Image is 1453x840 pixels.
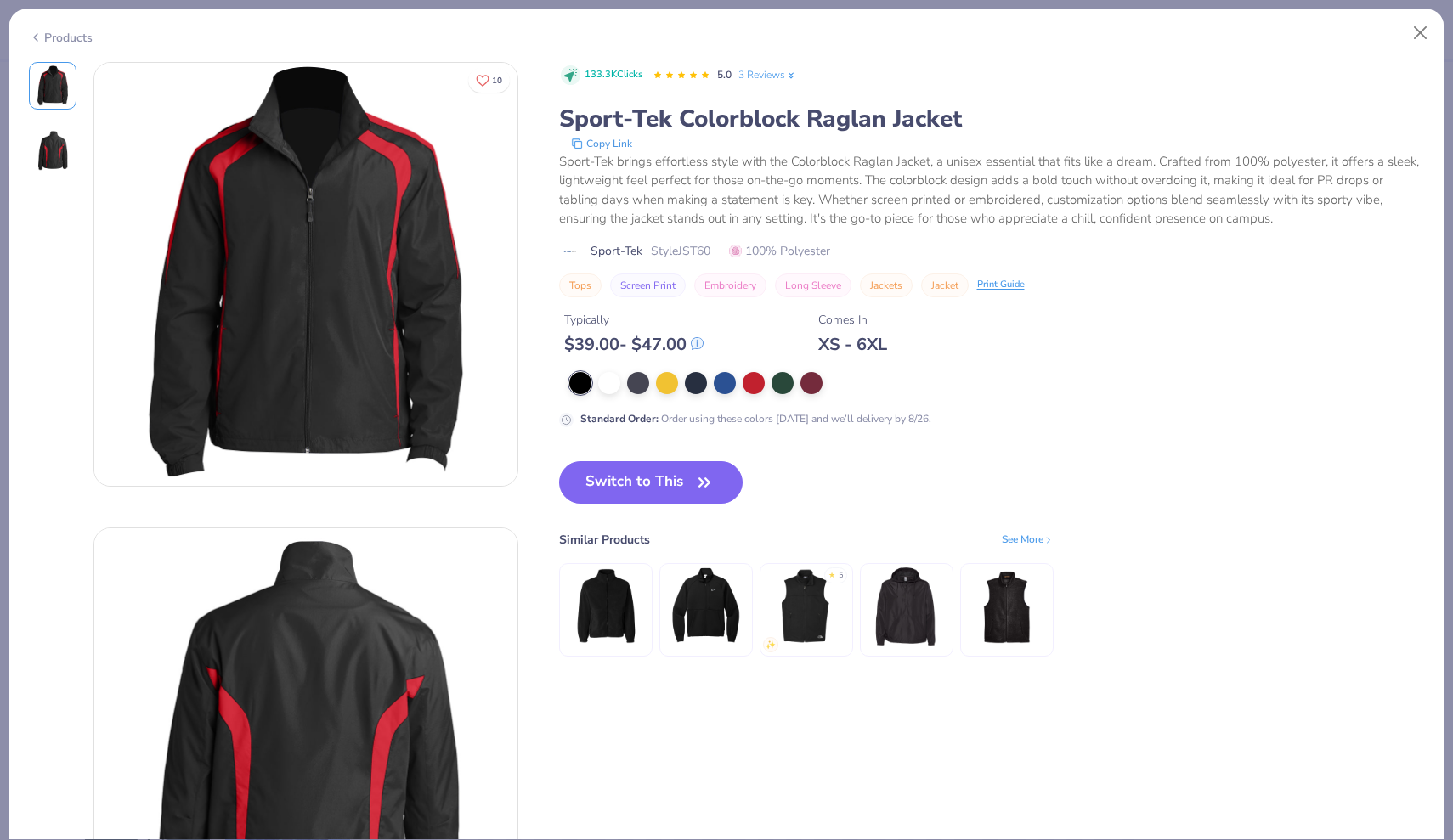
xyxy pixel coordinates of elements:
span: 100% Polyester [729,242,830,260]
div: Products [29,29,93,47]
span: 5.0 [717,68,732,82]
div: See More [1002,532,1054,547]
span: 10 [492,76,502,85]
img: Front [32,65,73,106]
button: Screen Print [610,273,686,297]
div: Order using these colors [DATE] and we’ll delivery by 8/26. [580,411,931,426]
button: Close [1405,17,1437,49]
img: Back [32,130,73,171]
div: Comes In [818,311,887,329]
button: Long Sleeve [775,273,851,297]
button: Tops [559,273,602,297]
img: The North Face Ridgeline Soft Shell Vest [766,566,846,646]
div: Typically [564,311,704,329]
div: ★ [828,570,835,577]
span: Sport-Tek [591,242,642,260]
a: 3 Reviews [738,67,797,82]
img: newest.gif [766,640,776,650]
div: Similar Products [559,531,650,549]
button: Embroidery [694,273,766,297]
img: Sierra Pacific Fleece Full-Zip Jacket [565,566,646,646]
div: 5 [839,570,843,582]
button: Jacket [921,273,969,297]
div: Sport-Tek Colorblock Raglan Jacket [559,103,1425,135]
img: Independent Trading Co. Lightweight Windbreaker Pullover Jacket [866,566,947,646]
span: Style JST60 [651,242,710,260]
div: $ 39.00 - $ 47.00 [564,334,704,355]
div: Print Guide [977,278,1025,292]
strong: Standard Order : [580,412,659,426]
img: Harriton Adult 8 oz. Fleece Vest [966,566,1047,646]
div: XS - 6XL [818,334,887,355]
div: 5.0 Stars [653,62,710,89]
span: 133.3K Clicks [585,68,642,82]
button: copy to clipboard [566,135,637,152]
button: Switch to This [559,461,743,504]
button: Like [468,68,510,93]
img: Nike Full-Zip Chest Swoosh Jacket [665,566,746,646]
button: Jackets [860,273,913,297]
img: brand logo [559,245,582,258]
div: Sport-Tek brings effortless style with the Colorblock Raglan Jacket, a unisex essential that fits... [559,152,1425,228]
img: Front [94,63,517,486]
